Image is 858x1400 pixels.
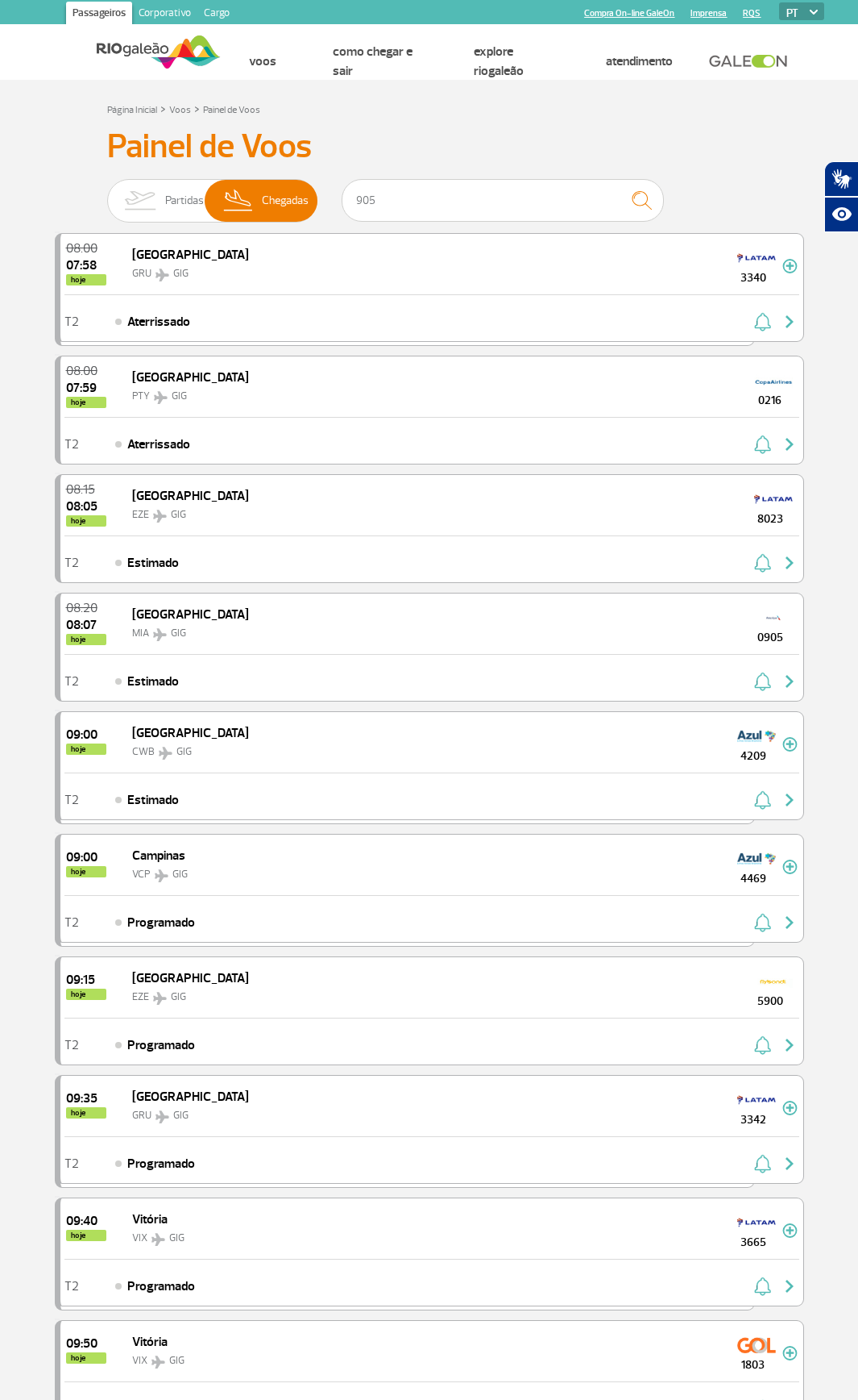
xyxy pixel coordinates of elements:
[127,312,190,331] span: Aterrissado
[724,870,782,887] span: 4469
[780,913,799,932] img: seta-direita-painel-voo.svg
[66,989,106,1000] span: hoje
[262,180,309,222] span: Chegadas
[824,161,858,232] div: Plugin de acessibilidade da Hand Talk.
[342,179,664,222] input: Voo, cidade ou cia aérea
[754,553,771,573] img: sino-painel-voo.svg
[114,180,165,222] img: slider-embarque
[132,745,155,758] span: CWB
[66,728,106,741] span: 2025-08-28 09:00:00
[127,790,179,810] span: Estimado
[169,104,191,116] a: Voos
[690,8,727,19] a: Imprensa
[173,267,189,280] span: GIG
[127,1277,195,1296] span: Programado
[782,259,798,273] img: mais-info-painel-voo.svg
[782,1101,798,1115] img: mais-info-painel-voo.svg
[173,1109,189,1122] span: GIG
[754,605,793,631] img: American Airlines
[66,1230,106,1241] span: hoje
[176,745,192,758] span: GIG
[780,435,799,454] img: seta-direita-painel-voo.svg
[66,619,106,631] span: 2025-08-28 08:07:00
[249,53,276,69] a: Voos
[132,267,151,280] span: GRU
[132,990,149,1003] span: EZE
[724,1356,782,1373] span: 1803
[737,245,776,271] img: TAM LINHAS AEREAS
[724,1111,782,1128] span: 3342
[66,365,106,377] span: 2025-08-28 08:00:00
[127,913,195,932] span: Programado
[780,1035,799,1055] img: seta-direita-painel-voo.svg
[66,2,132,27] a: Passageiros
[194,99,200,118] a: >
[132,1334,168,1350] span: Vitória
[333,44,412,79] a: Como chegar e sair
[754,969,793,994] img: Flybondi
[741,993,799,1010] span: 5900
[132,606,249,623] span: [GEOGRAPHIC_DATA]
[782,1223,798,1238] img: mais-info-painel-voo.svg
[741,510,799,527] span: 8023
[132,1231,147,1244] span: VIX
[66,1215,106,1227] span: 2025-08-28 09:40:00
[754,913,771,932] img: sino-painel-voo.svg
[782,1346,798,1360] img: mais-info-painel-voo.svg
[132,848,185,864] span: Campinas
[215,180,263,222] img: slider-desembarque
[824,197,858,232] button: Abrir recursos assistivos.
[132,1211,168,1227] span: Vitória
[66,1337,106,1350] span: 2025-08-28 09:50:00
[132,247,249,263] span: [GEOGRAPHIC_DATA]
[66,274,106,285] span: hoje
[160,99,166,118] a: >
[754,312,771,331] img: sino-painel-voo.svg
[132,2,197,27] a: Corporativo
[66,1352,106,1364] span: hoje
[780,790,799,810] img: seta-direita-painel-voo.svg
[737,1087,776,1113] img: TAM LINHAS AEREAS
[165,180,204,222] span: Partidas
[127,672,179,691] span: Estimado
[737,846,776,872] img: Azul Linhas Aéreas
[66,515,106,527] span: hoje
[64,917,79,928] span: T2
[66,851,106,864] span: 2025-08-28 09:00:00
[64,1040,79,1051] span: T2
[127,1154,195,1173] span: Programado
[66,242,106,255] span: 2025-08-28 08:00:00
[171,508,186,521] span: GIG
[132,1089,249,1105] span: [GEOGRAPHIC_DATA]
[66,634,106,645] span: hoje
[754,486,793,512] img: TAM LINHAS AEREAS
[203,104,260,116] a: Painel de Voos
[66,744,106,755] span: hoje
[64,1281,79,1292] span: T2
[737,1332,776,1358] img: GOL Transportes Aereos
[754,790,771,810] img: sino-painel-voo.svg
[724,1234,782,1251] span: 3665
[754,368,793,394] img: COPA Airlines
[741,392,799,409] span: 0216
[66,866,106,877] span: hoje
[132,970,249,986] span: [GEOGRAPHIC_DATA]
[132,369,249,385] span: [GEOGRAPHIC_DATA]
[132,508,149,521] span: EZE
[64,794,79,806] span: T2
[171,627,186,640] span: GIG
[127,1035,195,1055] span: Programado
[132,868,151,881] span: VCP
[64,676,79,687] span: T2
[64,439,79,450] span: T2
[780,672,799,691] img: seta-direita-painel-voo.svg
[107,127,752,167] h3: Painel de Voos
[824,161,858,197] button: Abrir tradutor de língua de sinais.
[66,483,106,496] span: 2025-08-28 08:15:00
[754,672,771,691] img: sino-painel-voo.svg
[66,381,106,394] span: 2025-08-28 07:59:05
[172,390,187,402] span: GIG
[66,1107,106,1119] span: hoje
[171,990,186,1003] span: GIG
[64,1158,79,1169] span: T2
